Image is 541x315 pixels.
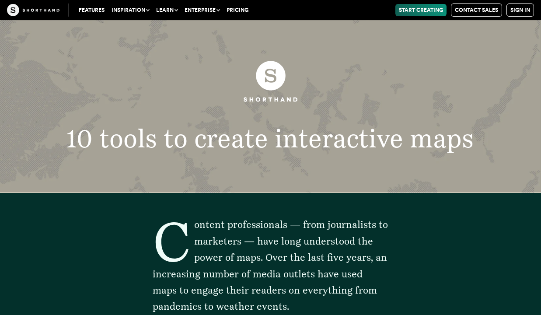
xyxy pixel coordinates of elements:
h1: 10 tools to create interactive maps [45,126,496,151]
button: Learn [153,4,181,16]
button: Enterprise [181,4,223,16]
span: Content professionals — from journalists to marketers — have long understood the power of maps. O... [153,219,387,312]
a: Start Creating [395,4,447,16]
img: The Craft [7,4,59,16]
a: Contact Sales [451,3,502,17]
a: Features [75,4,108,16]
a: Pricing [223,4,252,16]
a: Sign in [506,3,534,17]
button: Inspiration [108,4,153,16]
